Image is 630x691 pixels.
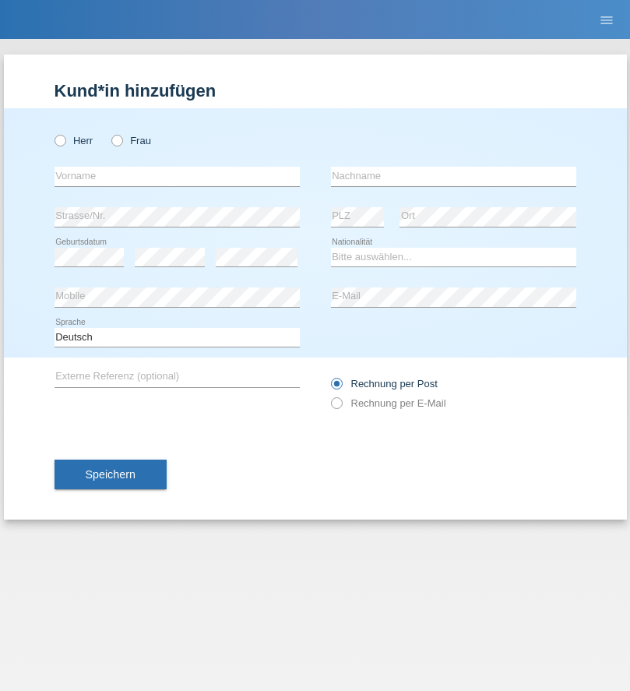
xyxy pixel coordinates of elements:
[331,397,446,409] label: Rechnung per E-Mail
[55,135,65,145] input: Herr
[331,378,341,397] input: Rechnung per Post
[55,81,576,100] h1: Kund*in hinzufügen
[331,397,341,417] input: Rechnung per E-Mail
[55,135,93,146] label: Herr
[111,135,121,145] input: Frau
[331,378,438,390] label: Rechnung per Post
[55,460,167,489] button: Speichern
[591,15,622,24] a: menu
[86,468,136,481] span: Speichern
[111,135,151,146] label: Frau
[599,12,614,28] i: menu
